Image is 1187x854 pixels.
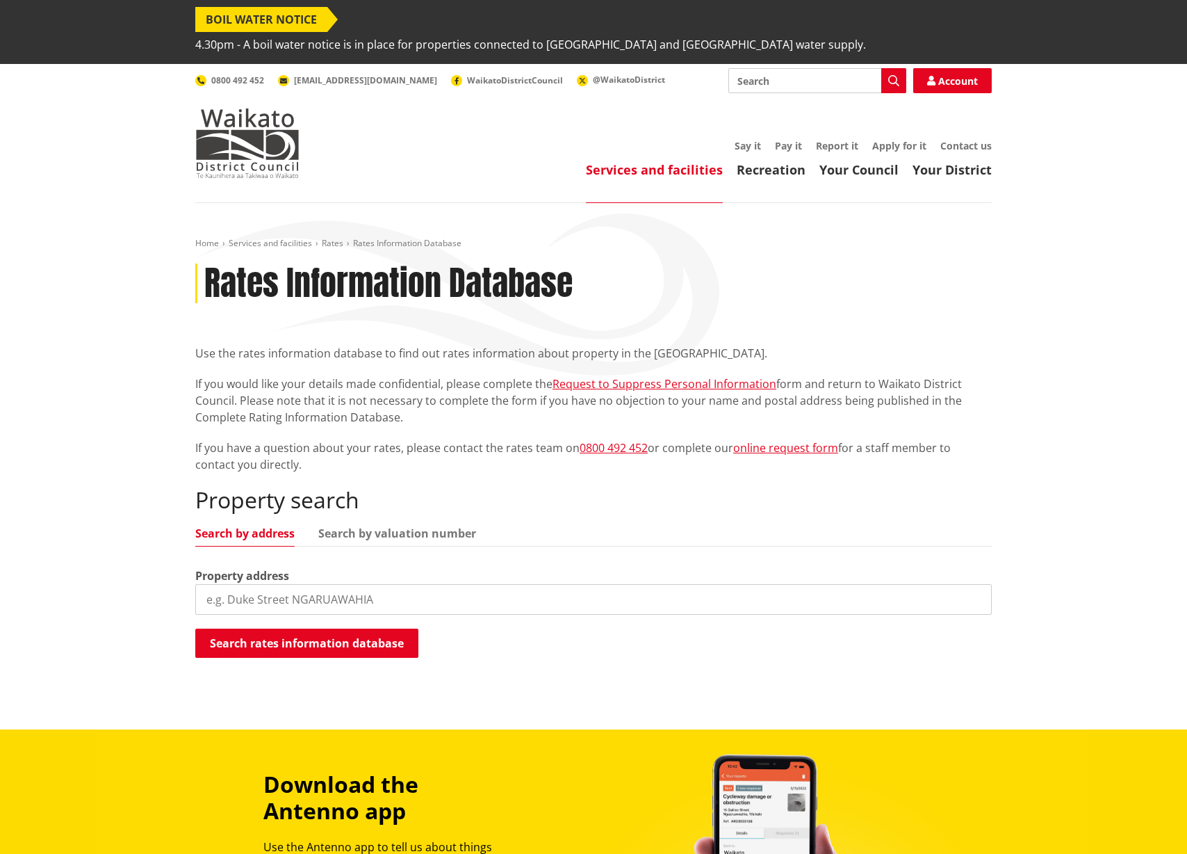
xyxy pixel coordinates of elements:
span: WaikatoDistrictCouncil [467,74,563,86]
a: Services and facilities [586,161,723,178]
a: Rates [322,237,343,249]
a: [EMAIL_ADDRESS][DOMAIN_NAME] [278,74,437,86]
a: @WaikatoDistrict [577,74,665,86]
a: Services and facilities [229,237,312,249]
a: Home [195,237,219,249]
h2: Property search [195,487,992,513]
a: WaikatoDistrictCouncil [451,74,563,86]
span: 4.30pm - A boil water notice is in place for properties connected to [GEOGRAPHIC_DATA] and [GEOGR... [195,32,866,57]
a: Your District [912,161,992,178]
p: Use the rates information database to find out rates information about property in the [GEOGRAPHI... [195,345,992,362]
a: Recreation [737,161,805,178]
a: Report it [816,139,858,152]
p: If you have a question about your rates, please contact the rates team on or complete our for a s... [195,440,992,473]
span: [EMAIL_ADDRESS][DOMAIN_NAME] [294,74,437,86]
input: e.g. Duke Street NGARUAWAHIA [195,584,992,615]
button: Search rates information database [195,629,418,658]
h3: Download the Antenno app [263,771,515,825]
span: 0800 492 452 [211,74,264,86]
nav: breadcrumb [195,238,992,250]
h1: Rates Information Database [204,264,573,304]
a: Say it [735,139,761,152]
label: Property address [195,567,289,584]
a: Your Council [819,161,899,178]
iframe: Messenger Launcher [1123,796,1173,846]
img: Waikato District Council - Te Kaunihera aa Takiwaa o Waikato [195,108,300,178]
a: Apply for it [872,139,926,152]
p: If you would like your details made confidential, please complete the form and return to Waikato ... [195,376,992,426]
span: BOIL WATER NOTICE [195,7,327,32]
a: 0800 492 452 [195,74,264,86]
span: Rates Information Database [353,237,461,249]
a: Search by address [195,528,295,539]
a: Request to Suppress Personal Information [552,376,776,392]
a: Account [913,68,992,93]
span: @WaikatoDistrict [593,74,665,86]
a: 0800 492 452 [580,440,648,456]
input: Search input [728,68,906,93]
a: Pay it [775,139,802,152]
a: Contact us [940,139,992,152]
a: online request form [733,440,838,456]
a: Search by valuation number [318,528,476,539]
